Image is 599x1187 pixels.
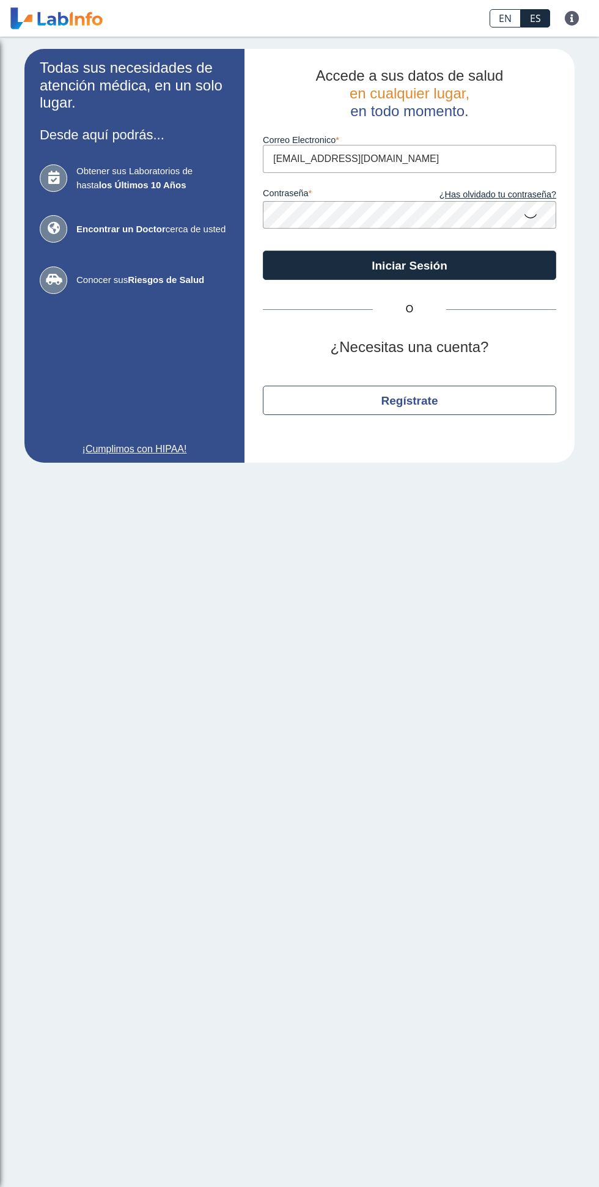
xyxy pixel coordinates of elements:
h3: Desde aquí podrás... [40,127,229,142]
span: Obtener sus Laboratorios de hasta [76,164,229,192]
button: Regístrate [263,386,556,415]
a: ¡Cumplimos con HIPAA! [40,442,229,457]
span: en cualquier lugar, [350,85,469,101]
label: Correo Electronico [263,135,556,145]
a: ¿Has olvidado tu contraseña? [410,188,556,202]
span: en todo momento. [350,103,468,119]
a: ES [521,9,550,28]
b: Encontrar un Doctor [76,224,166,234]
h2: Todas sus necesidades de atención médica, en un solo lugar. [40,59,229,112]
label: contraseña [263,188,410,202]
b: Riesgos de Salud [128,274,204,285]
span: O [373,302,446,317]
span: Conocer sus [76,273,229,287]
span: Accede a sus datos de salud [316,67,504,84]
span: cerca de usted [76,222,229,237]
h2: ¿Necesitas una cuenta? [263,339,556,356]
b: los Últimos 10 Años [99,180,186,190]
iframe: Help widget launcher [490,1139,586,1174]
button: Iniciar Sesión [263,251,556,280]
a: EN [490,9,521,28]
